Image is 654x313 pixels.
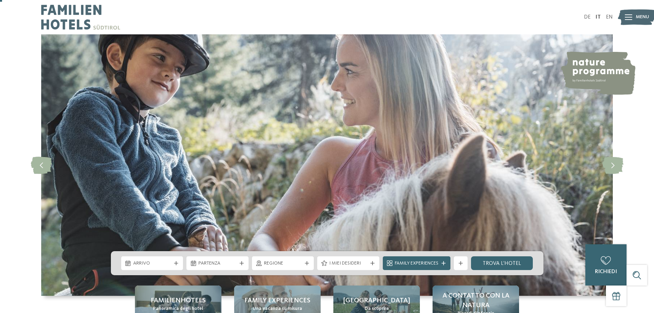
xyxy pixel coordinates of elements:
span: Familienhotels [151,296,206,305]
span: [GEOGRAPHIC_DATA] [343,296,410,305]
span: A contatto con la natura [439,291,512,310]
span: richiedi [595,269,617,275]
a: EN [606,14,613,20]
a: richiedi [585,244,627,286]
span: Family Experiences [395,260,438,267]
span: Regione [264,260,302,267]
span: Una vacanza su misura [253,305,302,312]
span: I miei desideri [329,260,367,267]
a: trova l’hotel [471,256,533,270]
a: DE [584,14,590,20]
span: Family experiences [244,296,310,305]
span: Arrivo [133,260,171,267]
a: IT [596,14,601,20]
span: Panoramica degli hotel [153,305,203,312]
span: Partenza [198,260,237,267]
span: Menu [636,14,649,21]
span: Da scoprire [365,305,389,312]
img: nature programme by Familienhotels Südtirol [560,52,635,95]
img: Family hotel Alto Adige: the happy family places! [41,34,613,296]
